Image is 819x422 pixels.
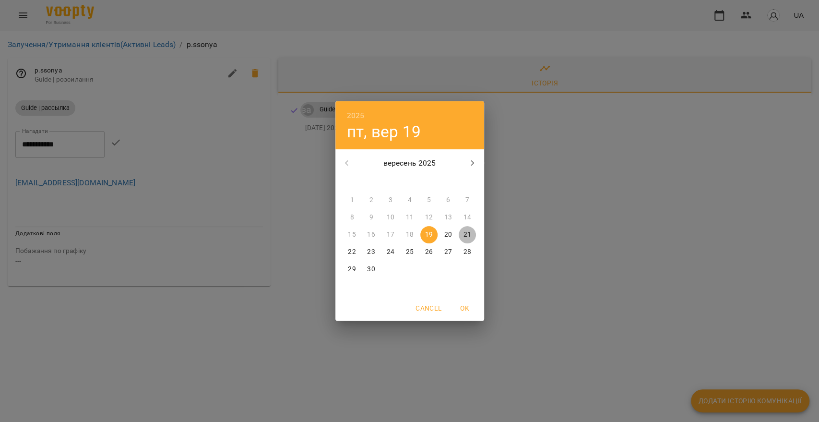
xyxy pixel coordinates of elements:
[439,226,457,243] button: 20
[344,261,361,278] button: 29
[347,122,421,142] button: пт, вер 19
[450,300,480,317] button: OK
[463,230,471,240] p: 21
[444,230,451,240] p: 20
[382,243,399,261] button: 24
[405,247,413,257] p: 25
[363,243,380,261] button: 23
[367,265,375,274] p: 30
[344,177,361,187] span: пн
[367,247,375,257] p: 23
[425,230,432,240] p: 19
[358,157,461,169] p: вересень 2025
[415,302,441,314] span: Cancel
[386,247,394,257] p: 24
[363,177,380,187] span: вт
[344,243,361,261] button: 22
[382,177,399,187] span: ср
[420,177,438,187] span: пт
[439,243,457,261] button: 27
[347,109,365,122] button: 2025
[348,247,356,257] p: 22
[425,247,432,257] p: 26
[463,247,471,257] p: 28
[401,243,418,261] button: 25
[420,226,438,243] button: 19
[453,302,476,314] span: OK
[412,300,445,317] button: Cancel
[459,243,476,261] button: 28
[459,226,476,243] button: 21
[459,177,476,187] span: нд
[348,265,356,274] p: 29
[444,247,451,257] p: 27
[439,177,457,187] span: сб
[401,177,418,187] span: чт
[363,261,380,278] button: 30
[420,243,438,261] button: 26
